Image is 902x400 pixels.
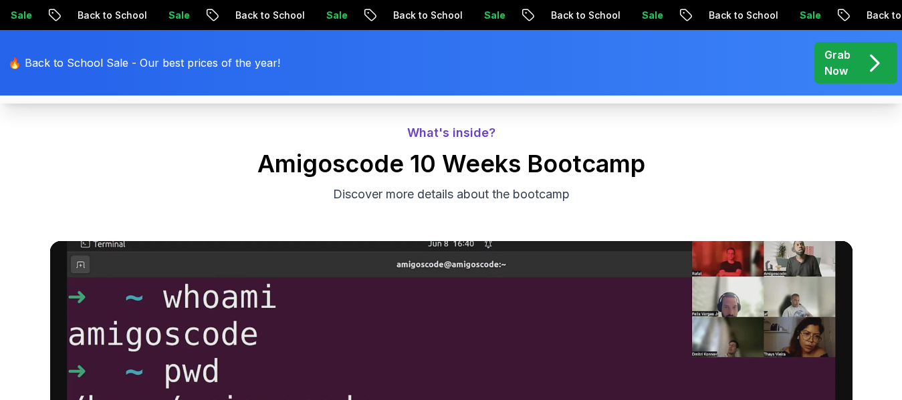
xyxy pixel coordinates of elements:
[154,9,197,22] p: Sale
[694,9,785,22] p: Back to School
[469,9,512,22] p: Sale
[824,47,851,79] p: Grab Now
[221,9,312,22] p: Back to School
[378,9,469,22] p: Back to School
[536,9,627,22] p: Back to School
[227,185,676,204] p: Discover more details about the bootcamp
[8,55,280,71] p: 🔥 Back to School Sale - Our best prices of the year!
[627,9,670,22] p: Sale
[63,9,154,22] p: Back to School
[312,9,354,22] p: Sale
[785,9,828,22] p: Sale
